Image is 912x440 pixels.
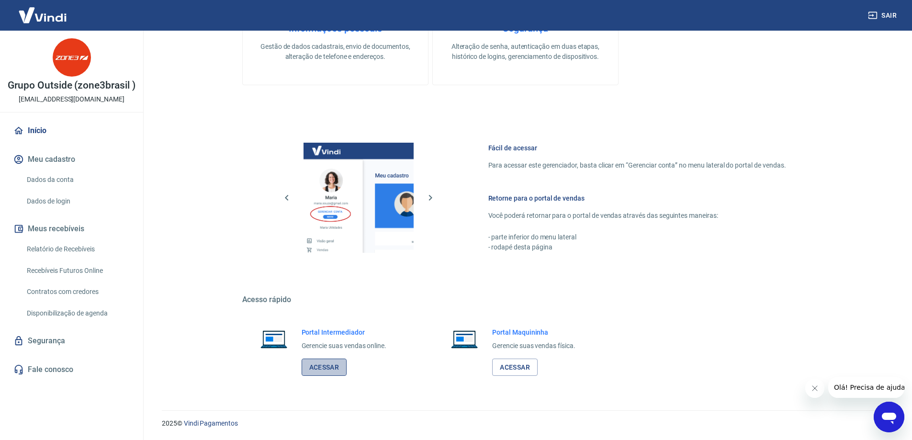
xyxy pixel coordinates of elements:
button: Meu cadastro [11,149,132,170]
a: Dados da conta [23,170,132,190]
img: Imagem de um notebook aberto [254,327,294,350]
p: 2025 © [162,418,889,429]
p: Para acessar este gerenciador, basta clicar em “Gerenciar conta” no menu lateral do portal de ven... [488,160,786,170]
iframe: Botão para abrir a janela de mensagens [874,402,904,432]
button: Sair [866,7,901,24]
h6: Portal Intermediador [302,327,387,337]
p: Você poderá retornar para o portal de vendas através das seguintes maneiras: [488,211,786,221]
p: - parte inferior do menu lateral [488,232,786,242]
iframe: Fechar mensagem [805,379,824,398]
a: Recebíveis Futuros Online [23,261,132,281]
a: Acessar [302,359,347,376]
img: 5e966ea7-352b-4afa-8b2f-1eeed952199d.jpeg [53,38,91,77]
img: Imagem da dashboard mostrando o botão de gerenciar conta na sidebar no lado esquerdo [304,143,414,253]
p: Alteração de senha, autenticação em duas etapas, histórico de logins, gerenciamento de dispositivos. [448,42,603,62]
h6: Retorne para o portal de vendas [488,193,786,203]
a: Início [11,120,132,141]
h6: Fácil de acessar [488,143,786,153]
button: Meus recebíveis [11,218,132,239]
span: Olá! Precisa de ajuda? [6,7,80,14]
p: Grupo Outside (zone3brasil ) [8,80,135,90]
img: Imagem de um notebook aberto [444,327,484,350]
p: Gestão de dados cadastrais, envio de documentos, alteração de telefone e endereços. [258,42,413,62]
p: [EMAIL_ADDRESS][DOMAIN_NAME] [19,94,124,104]
a: Dados de login [23,192,132,211]
img: Vindi [11,0,74,30]
a: Contratos com credores [23,282,132,302]
p: Gerencie suas vendas física. [492,341,575,351]
a: Segurança [11,330,132,351]
a: Fale conosco [11,359,132,380]
a: Disponibilização de agenda [23,304,132,323]
a: Vindi Pagamentos [184,419,238,427]
p: - rodapé desta página [488,242,786,252]
h6: Portal Maquininha [492,327,575,337]
a: Relatório de Recebíveis [23,239,132,259]
p: Gerencie suas vendas online. [302,341,387,351]
iframe: Mensagem da empresa [828,377,904,398]
a: Acessar [492,359,538,376]
h5: Acesso rápido [242,295,809,305]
